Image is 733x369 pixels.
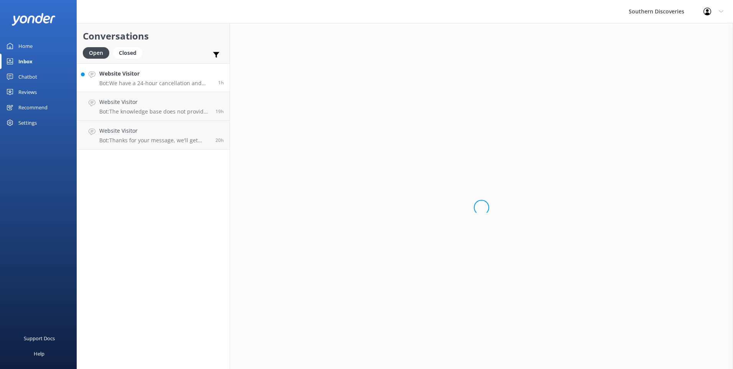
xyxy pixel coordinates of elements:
h4: Website Visitor [99,98,210,106]
div: Inbox [18,54,33,69]
img: yonder-white-logo.png [12,13,56,26]
div: Help [34,346,44,361]
p: Bot: The knowledge base does not provide specific differences between the Glenorchy Air and Air M... [99,108,210,115]
div: Closed [113,47,142,59]
h4: Website Visitor [99,69,212,78]
a: Closed [113,48,146,57]
div: Reviews [18,84,37,100]
a: Website VisitorBot:We have a 24-hour cancellation and amendment policy. If you notify us more tha... [77,63,230,92]
span: Sep 08 2025 11:33am (UTC +12:00) Pacific/Auckland [218,79,224,86]
a: Website VisitorBot:Thanks for your message, we'll get back to you as soon as we can. You're also ... [77,121,230,150]
span: Sep 07 2025 05:41pm (UTC +12:00) Pacific/Auckland [215,108,224,115]
h4: Website Visitor [99,127,210,135]
a: Website VisitorBot:The knowledge base does not provide specific differences between the Glenorchy... [77,92,230,121]
div: Open [83,47,109,59]
p: Bot: We have a 24-hour cancellation and amendment policy. If you notify us more than 24 hours bef... [99,80,212,87]
div: Settings [18,115,37,130]
div: Chatbot [18,69,37,84]
p: Bot: Thanks for your message, we'll get back to you as soon as we can. You're also welcome to kee... [99,137,210,144]
a: Open [83,48,113,57]
h2: Conversations [83,29,224,43]
div: Recommend [18,100,48,115]
span: Sep 07 2025 03:51pm (UTC +12:00) Pacific/Auckland [215,137,224,143]
div: Home [18,38,33,54]
div: Support Docs [24,331,55,346]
